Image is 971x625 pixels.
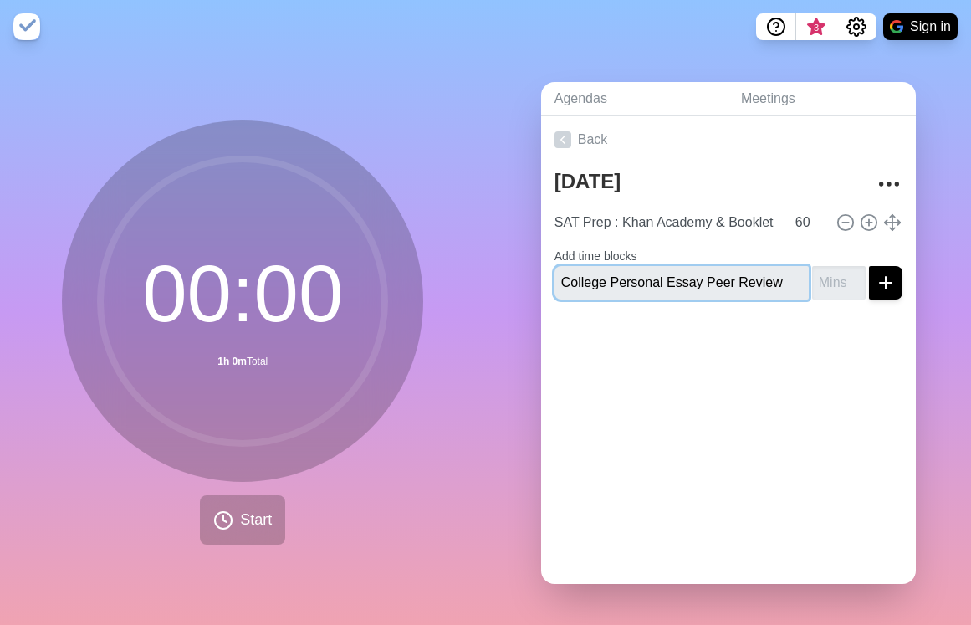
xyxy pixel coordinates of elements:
a: Agendas [541,82,728,116]
span: Start [240,509,272,531]
img: timeblocks logo [13,13,40,40]
img: google logo [890,20,903,33]
a: Meetings [728,82,916,116]
button: Help [756,13,796,40]
input: Name [554,266,809,300]
button: Sign in [883,13,958,40]
input: Mins [812,266,866,300]
input: Name [548,206,785,239]
input: Mins [789,206,829,239]
span: 3 [810,21,823,34]
button: More [872,167,906,201]
button: Start [200,495,285,545]
button: Settings [836,13,876,40]
a: Back [541,116,916,163]
label: Add time blocks [554,249,637,263]
button: What’s new [796,13,836,40]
